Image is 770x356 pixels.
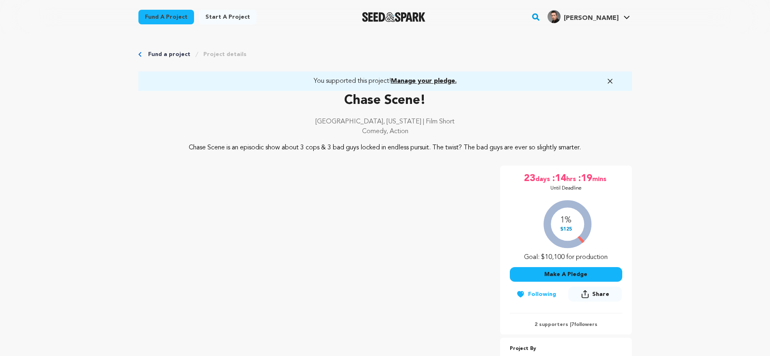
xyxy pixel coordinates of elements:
[571,322,574,327] span: 7
[188,143,582,153] p: Chase Scene is an episodic show about 3 cops & 3 bad guys locked in endless pursuit. The twist? T...
[550,185,582,192] p: Until Deadline
[138,117,632,127] p: [GEOGRAPHIC_DATA], [US_STATE] | Film Short
[362,12,426,22] img: Seed&Spark Logo Dark Mode
[510,344,622,354] p: Project By
[546,9,632,26] span: Travis Z.'s Profile
[148,76,622,86] a: You supported this project!Manage your pledge.
[592,172,608,185] span: mins
[548,10,561,23] img: 8aa756db27ca9762.jpg
[578,172,592,185] span: :19
[138,50,632,58] div: Breadcrumb
[592,290,609,298] span: Share
[568,287,622,302] button: Share
[510,321,622,328] p: 2 supporters | followers
[510,267,622,282] button: Make A Pledge
[552,172,566,185] span: :14
[566,172,578,185] span: hrs
[148,50,190,58] a: Fund a project
[568,287,622,305] span: Share
[138,10,194,24] a: Fund a project
[546,9,632,23] a: Travis Z.'s Profile
[535,172,552,185] span: days
[564,15,619,22] span: [PERSON_NAME]
[548,10,619,23] div: Travis Z.'s Profile
[138,91,632,110] p: Chase Scene!
[391,78,457,84] span: Manage your pledge.
[138,127,632,136] p: Comedy, Action
[510,287,563,302] button: Following
[199,10,257,24] a: Start a project
[524,172,535,185] span: 23
[203,50,246,58] a: Project details
[362,12,426,22] a: Seed&Spark Homepage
